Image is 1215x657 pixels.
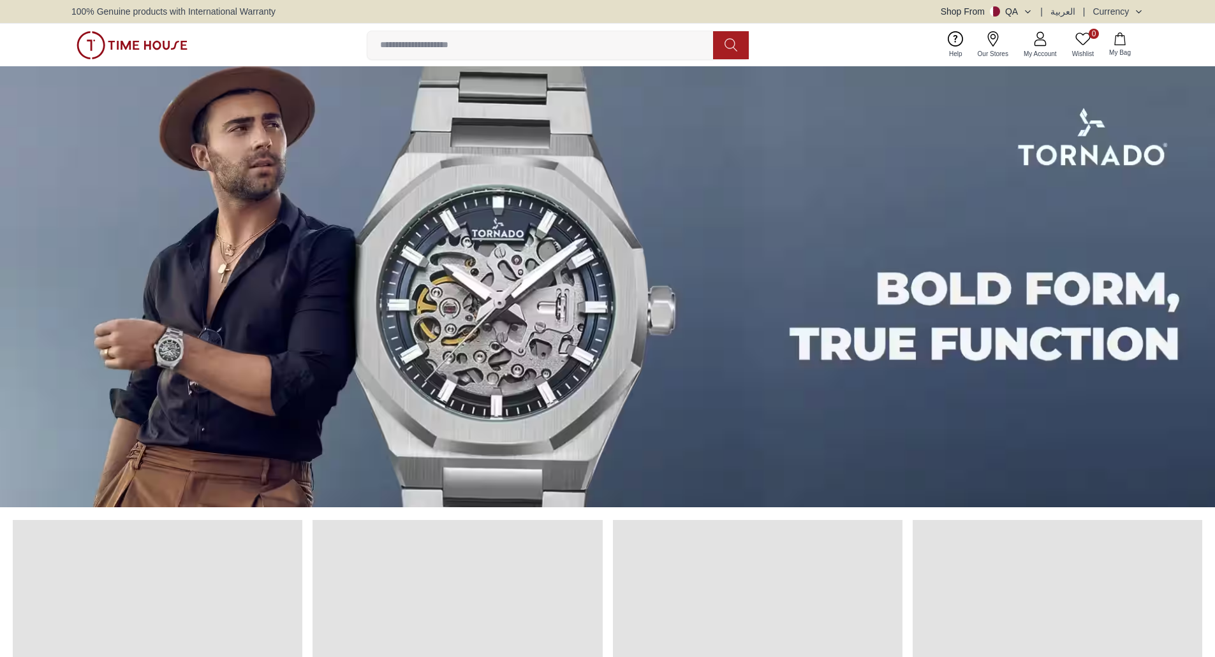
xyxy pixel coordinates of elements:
span: My Bag [1104,48,1136,57]
span: | [1083,5,1086,18]
span: My Account [1019,49,1062,59]
a: 0Wishlist [1064,29,1101,61]
div: Currency [1093,5,1134,18]
button: My Bag [1101,30,1138,60]
span: Help [944,49,968,59]
button: Shop FromQA [941,5,1033,18]
button: العربية [1050,5,1075,18]
img: ... [77,31,188,59]
span: 100% Genuine products with International Warranty [71,5,276,18]
a: Our Stores [970,29,1016,61]
a: Help [941,29,970,61]
span: Wishlist [1067,49,1099,59]
span: | [1040,5,1043,18]
img: Qatar [990,6,1000,17]
span: 0 [1089,29,1099,39]
span: Our Stores [973,49,1013,59]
